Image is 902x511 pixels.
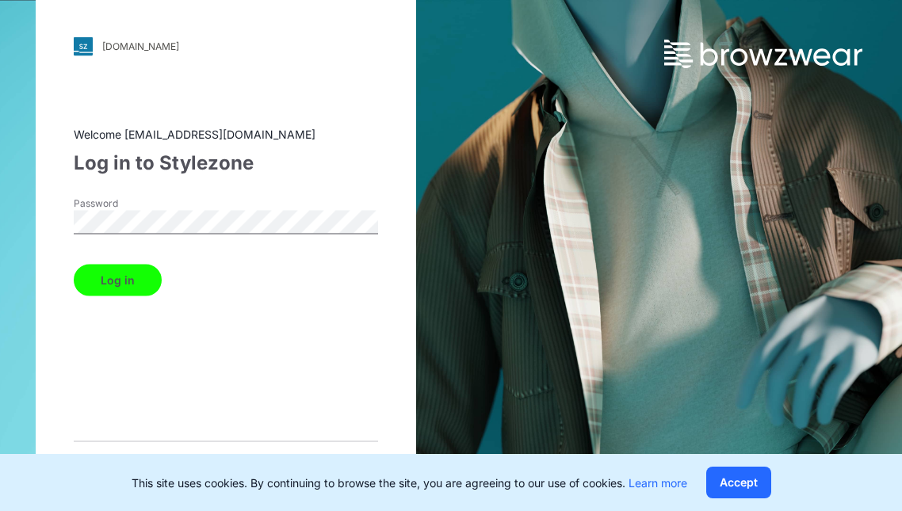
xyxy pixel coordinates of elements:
button: Accept [706,467,771,498]
div: Welcome [EMAIL_ADDRESS][DOMAIN_NAME] [74,125,378,142]
a: Learn more [629,476,687,490]
label: Password [74,196,185,210]
button: Log in [74,264,162,296]
a: [DOMAIN_NAME] [74,36,378,55]
div: Log in to Stylezone [74,148,378,177]
img: browzwear-logo.73288ffb.svg [664,40,862,68]
div: [DOMAIN_NAME] [102,40,179,52]
p: This site uses cookies. By continuing to browse the site, you are agreeing to our use of cookies. [132,475,687,491]
img: svg+xml;base64,PHN2ZyB3aWR0aD0iMjgiIGhlaWdodD0iMjgiIHZpZXdCb3g9IjAgMCAyOCAyOCIgZmlsbD0ibm9uZSIgeG... [74,36,93,55]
